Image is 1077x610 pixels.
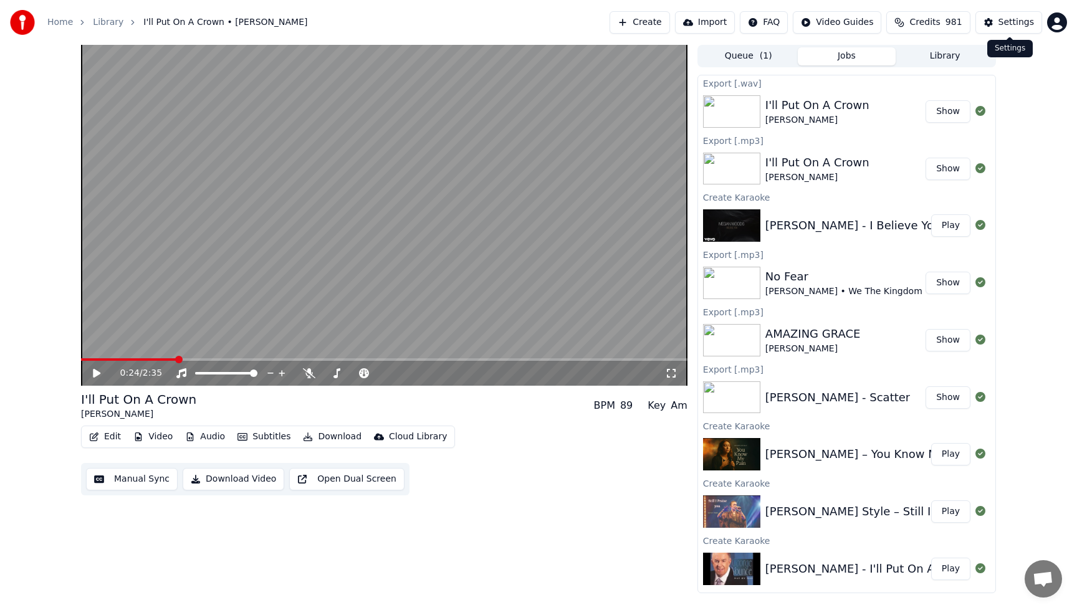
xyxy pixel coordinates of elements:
[594,398,615,413] div: BPM
[760,50,772,62] span: ( 1 )
[931,443,970,465] button: Play
[648,398,666,413] div: Key
[740,11,788,34] button: FAQ
[698,304,995,319] div: Export [.mp3]
[926,272,970,294] button: Show
[765,285,922,298] div: [PERSON_NAME] • We The Kingdom
[765,268,922,285] div: No Fear
[765,114,869,126] div: [PERSON_NAME]
[698,75,995,90] div: Export [.wav]
[180,428,230,446] button: Audio
[909,16,940,29] span: Credits
[698,418,995,433] div: Create Karaoke
[698,475,995,490] div: Create Karaoke
[183,468,284,490] button: Download Video
[886,11,970,34] button: Credits981
[143,367,162,379] span: 2:35
[81,391,196,408] div: I'll Put On A Crown
[120,367,150,379] div: /
[765,343,861,355] div: [PERSON_NAME]
[987,40,1033,57] div: Settings
[698,247,995,262] div: Export [.mp3]
[765,154,869,171] div: I'll Put On A Crown
[975,11,1042,34] button: Settings
[931,214,970,237] button: Play
[610,11,670,34] button: Create
[765,325,861,343] div: AMAZING GRACE
[47,16,73,29] a: Home
[926,158,970,180] button: Show
[675,11,735,34] button: Import
[698,533,995,548] div: Create Karaoke
[765,503,991,520] div: [PERSON_NAME] Style – Still I Praise You
[1025,560,1062,598] a: Open chat
[765,217,941,234] div: [PERSON_NAME] - I Believe You
[798,47,896,65] button: Jobs
[945,16,962,29] span: 981
[698,590,995,605] div: Create Karaoke
[896,47,994,65] button: Library
[765,560,974,578] div: [PERSON_NAME] - I'll Put On A Crown
[926,329,970,351] button: Show
[389,431,447,443] div: Cloud Library
[698,133,995,148] div: Export [.mp3]
[931,500,970,523] button: Play
[93,16,123,29] a: Library
[10,10,35,35] img: youka
[765,171,869,184] div: [PERSON_NAME]
[698,361,995,376] div: Export [.mp3]
[699,47,798,65] button: Queue
[84,428,126,446] button: Edit
[120,367,140,379] span: 0:24
[926,386,970,409] button: Show
[698,189,995,204] div: Create Karaoke
[671,398,687,413] div: Am
[765,389,910,406] div: [PERSON_NAME] - Scatter
[298,428,366,446] button: Download
[143,16,307,29] span: I'll Put On A Crown • [PERSON_NAME]
[931,558,970,580] button: Play
[289,468,404,490] button: Open Dual Screen
[128,428,178,446] button: Video
[765,97,869,114] div: I'll Put On A Crown
[47,16,307,29] nav: breadcrumb
[998,16,1034,29] div: Settings
[86,468,178,490] button: Manual Sync
[81,408,196,421] div: [PERSON_NAME]
[232,428,295,446] button: Subtitles
[793,11,881,34] button: Video Guides
[620,398,633,413] div: 89
[926,100,970,123] button: Show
